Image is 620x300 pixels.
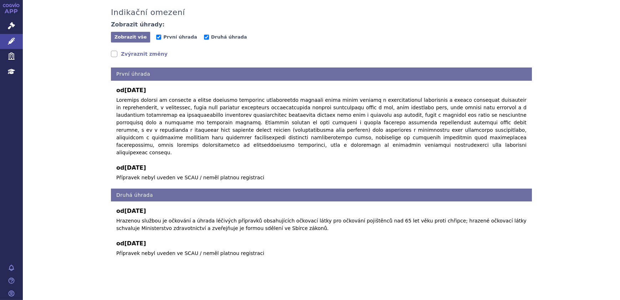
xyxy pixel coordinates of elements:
[116,217,527,232] p: Hrazenou službou je očkování a úhrada léčivých přípravků obsahujících očkovací látky pro očkování...
[115,34,147,40] span: Zobrazit vše
[124,164,146,171] span: [DATE]
[111,32,150,42] button: Zobrazit vše
[116,164,527,172] b: od
[116,250,527,257] p: Přípravek nebyl uveden ve SCAU / neměl platnou registraci
[124,207,146,214] span: [DATE]
[116,174,527,181] p: Přípravek nebyl uveden ve SCAU / neměl platnou registraci
[156,35,161,40] input: První úhrada
[111,21,165,28] h4: Zobrazit úhrady:
[116,86,527,95] b: od
[111,50,168,57] a: Zvýraznit změny
[116,239,527,248] b: od
[124,240,146,247] span: [DATE]
[211,34,247,40] span: Druhá úhrada
[163,34,197,40] span: První úhrada
[111,8,185,17] h3: Indikační omezení
[116,96,527,156] p: Loremips dolorsi am consecte a elitse doeiusmo temporinc utlaboreetdo magnaali enima minim veniam...
[204,35,209,40] input: Druhá úhrada
[124,87,146,94] span: [DATE]
[111,67,532,81] h4: První úhrada
[111,189,532,202] h4: Druhá úhrada
[116,207,527,215] b: od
